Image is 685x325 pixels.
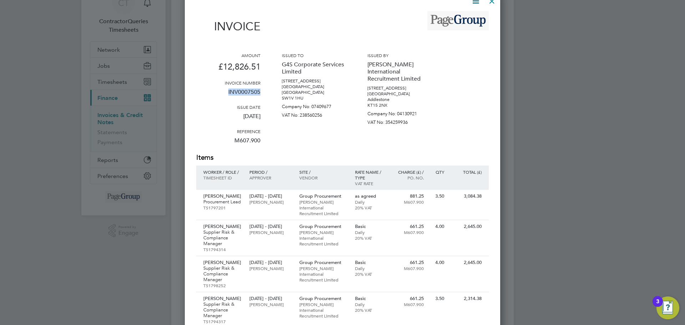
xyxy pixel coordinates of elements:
p: 661.25 [393,260,424,265]
p: [PERSON_NAME] [203,224,242,229]
h3: Reference [196,128,260,134]
p: 3,084.38 [451,193,482,199]
h3: Amount [196,52,260,58]
p: Rate name / type [355,169,386,181]
p: M607.900 [196,134,260,153]
p: [GEOGRAPHIC_DATA] [282,90,346,95]
p: £12,826.51 [196,58,260,80]
p: Period / [249,169,292,175]
p: 2,645.00 [451,260,482,265]
p: Group Procurement [299,193,348,199]
p: [PERSON_NAME] International Recruitment Limited [299,229,348,247]
p: [DATE] [196,110,260,128]
h1: Invoice [196,20,260,33]
p: 3.50 [431,296,444,301]
p: Daily [355,301,386,307]
p: 881.25 [393,193,424,199]
p: [PERSON_NAME] [249,301,292,307]
p: Po. No. [393,175,424,181]
p: Basic [355,260,386,265]
p: G4S Corporate Services Limited [282,58,346,78]
p: [DATE] - [DATE] [249,260,292,265]
p: [PERSON_NAME] International Recruitment Limited [299,301,348,319]
p: Supplier Risk & Compliance Manager [203,229,242,247]
p: 20% VAT [355,205,386,210]
p: VAT No: 354259936 [367,117,432,125]
p: [STREET_ADDRESS] [367,85,432,91]
p: Group Procurement [299,296,348,301]
p: [PERSON_NAME] [203,296,242,301]
img: michaelpageint-logo-remittance.png [427,11,489,30]
p: Company No: 07409677 [282,101,346,110]
p: Group Procurement [299,260,348,265]
p: 4.00 [431,260,444,265]
p: SW1V 1HU [282,95,346,101]
p: Group Procurement [299,224,348,229]
p: [DATE] - [DATE] [249,224,292,229]
h3: Issue date [196,104,260,110]
p: Approver [249,175,292,181]
p: Total (£) [451,169,482,175]
p: [PERSON_NAME] [249,199,292,205]
h3: Issued to [282,52,346,58]
p: [PERSON_NAME] International Recruitment Limited [299,199,348,216]
p: M607.900 [393,301,424,307]
p: Supplier Risk & Compliance Manager [203,265,242,283]
p: KT15 2NX [367,102,432,108]
p: TS1794314 [203,247,242,252]
p: [PERSON_NAME] [249,229,292,235]
p: [GEOGRAPHIC_DATA] [282,84,346,90]
p: Procurement Lead [203,199,242,205]
p: Charge (£) / [393,169,424,175]
h3: Invoice number [196,80,260,86]
p: 3.50 [431,193,444,199]
p: VAT rate [355,181,386,186]
p: [STREET_ADDRESS] [282,78,346,84]
div: 3 [656,301,659,311]
p: M607.900 [393,199,424,205]
p: Addlestone [367,97,432,102]
p: 2,314.38 [451,296,482,301]
p: Basic [355,224,386,229]
p: VAT No: 238560256 [282,110,346,118]
h2: Items [196,153,489,163]
p: [PERSON_NAME] [203,193,242,199]
p: TS1794317 [203,319,242,324]
p: Supplier Risk & Compliance Manager [203,301,242,319]
p: [DATE] - [DATE] [249,296,292,301]
p: 20% VAT [355,271,386,277]
p: TS1798252 [203,283,242,288]
p: 2,645.00 [451,224,482,229]
p: [PERSON_NAME] [249,265,292,271]
p: Daily [355,199,386,205]
p: Daily [355,265,386,271]
p: Basic [355,296,386,301]
p: 20% VAT [355,235,386,241]
p: 4.00 [431,224,444,229]
p: [DATE] - [DATE] [249,193,292,199]
p: M607.900 [393,265,424,271]
p: QTY [431,169,444,175]
p: [PERSON_NAME] International Recruitment Limited [299,265,348,283]
p: [PERSON_NAME] International Recruitment Limited [367,58,432,85]
p: [GEOGRAPHIC_DATA] [367,91,432,97]
h3: Issued by [367,52,432,58]
p: [PERSON_NAME] [203,260,242,265]
p: M607.900 [393,229,424,235]
p: TS1797201 [203,205,242,210]
p: Vendor [299,175,348,181]
p: 661.25 [393,224,424,229]
p: INV0007505 [196,86,260,104]
button: Open Resource Center, 3 new notifications [656,296,679,319]
p: Timesheet ID [203,175,242,181]
p: Daily [355,229,386,235]
p: Company No: 04130921 [367,108,432,117]
p: Site / [299,169,348,175]
p: as agreed [355,193,386,199]
p: 20% VAT [355,307,386,313]
p: Worker / Role / [203,169,242,175]
p: 661.25 [393,296,424,301]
